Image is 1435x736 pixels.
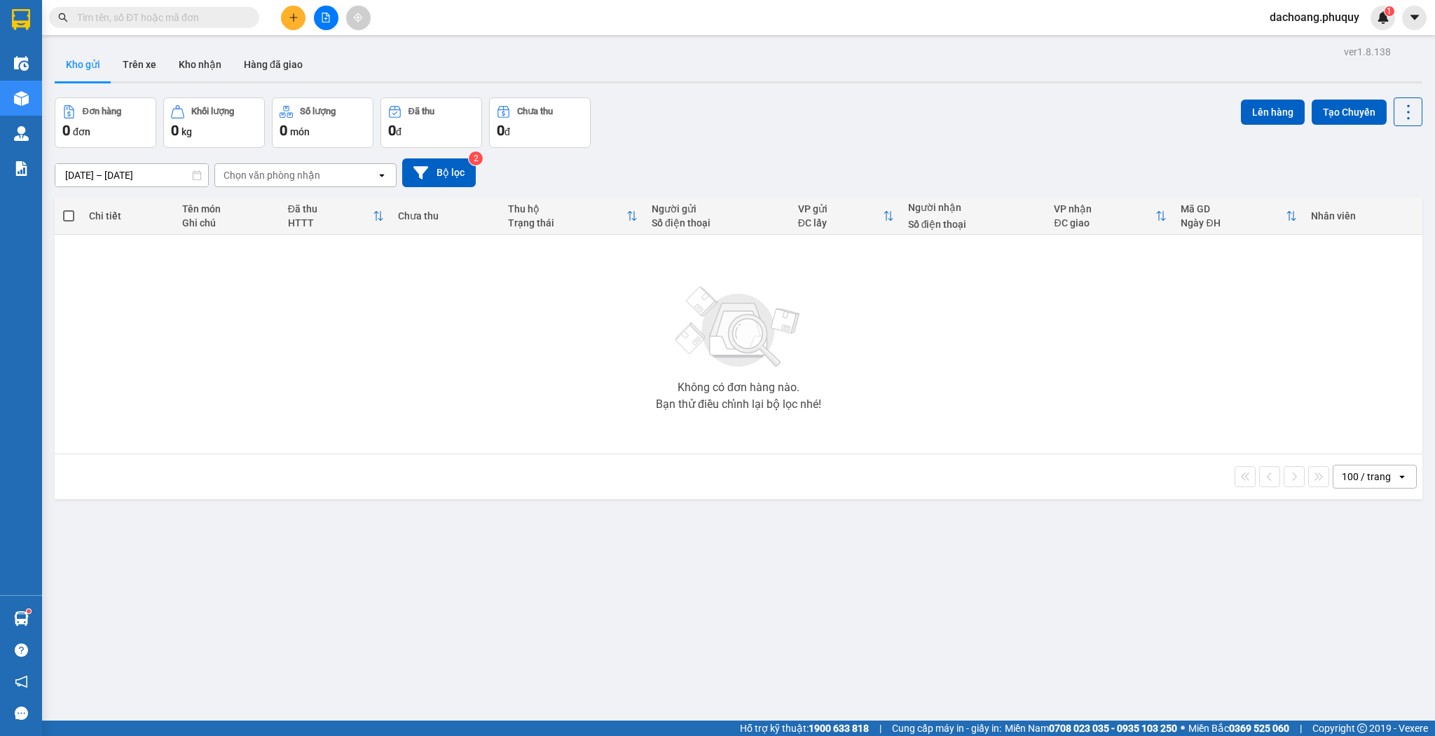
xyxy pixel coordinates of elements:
[288,217,373,229] div: HTTT
[167,48,233,81] button: Kho nhận
[14,91,29,106] img: warehouse-icon
[1342,470,1391,484] div: 100 / trang
[89,210,168,222] div: Chi tiết
[1408,11,1421,24] span: caret-down
[508,203,626,214] div: Thu hộ
[508,217,626,229] div: Trạng thái
[398,210,494,222] div: Chưa thu
[14,161,29,176] img: solution-icon
[182,217,274,229] div: Ghi chú
[14,126,29,141] img: warehouse-icon
[346,6,371,30] button: aim
[353,13,363,22] span: aim
[791,198,901,235] th: Toggle SortBy
[798,203,883,214] div: VP gửi
[517,107,553,116] div: Chưa thu
[408,107,434,116] div: Đã thu
[504,126,510,137] span: đ
[272,97,373,148] button: Số lượng0món
[15,707,28,720] span: message
[908,202,1041,213] div: Người nhận
[396,126,401,137] span: đ
[73,126,90,137] span: đơn
[380,97,482,148] button: Đã thu0đ
[1402,6,1427,30] button: caret-down
[652,217,784,229] div: Số điện thoại
[300,107,336,116] div: Số lượng
[798,217,883,229] div: ĐC lấy
[892,721,1001,736] span: Cung cấp máy in - giấy in:
[77,10,242,25] input: Tìm tên, số ĐT hoặc mã đơn
[290,126,310,137] span: món
[281,6,305,30] button: plus
[1312,100,1387,125] button: Tạo Chuyến
[27,609,31,613] sup: 1
[288,203,373,214] div: Đã thu
[1047,198,1174,235] th: Toggle SortBy
[1311,210,1415,222] div: Nhân viên
[740,721,869,736] span: Hỗ trợ kỹ thuật:
[14,56,29,71] img: warehouse-icon
[1054,217,1155,229] div: ĐC giao
[171,122,179,139] span: 0
[1241,100,1305,125] button: Lên hàng
[1229,723,1289,734] strong: 0369 525 060
[83,107,121,116] div: Đơn hàng
[321,13,331,22] span: file-add
[1377,11,1389,24] img: icon-new-feature
[1396,471,1408,482] svg: open
[1300,721,1302,736] span: |
[1005,721,1177,736] span: Miền Nam
[58,13,68,22] span: search
[1258,8,1371,26] span: dachoang.phuquy
[1188,721,1289,736] span: Miền Bắc
[402,158,476,187] button: Bộ lọc
[469,151,483,165] sup: 2
[15,643,28,657] span: question-circle
[182,203,274,214] div: Tên món
[1049,723,1177,734] strong: 0708 023 035 - 0935 103 250
[809,723,869,734] strong: 1900 633 818
[181,126,192,137] span: kg
[280,122,287,139] span: 0
[15,675,28,688] span: notification
[1385,6,1394,16] sup: 1
[224,168,320,182] div: Chọn văn phòng nhận
[656,399,821,410] div: Bạn thử điều chỉnh lại bộ lọc nhé!
[1181,725,1185,731] span: ⚪️
[14,611,29,626] img: warehouse-icon
[489,97,591,148] button: Chưa thu0đ
[233,48,314,81] button: Hàng đã giao
[879,721,881,736] span: |
[111,48,167,81] button: Trên xe
[55,164,208,186] input: Select a date range.
[652,203,784,214] div: Người gửi
[289,13,298,22] span: plus
[163,97,265,148] button: Khối lượng0kg
[376,170,387,181] svg: open
[678,382,799,393] div: Không có đơn hàng nào.
[281,198,391,235] th: Toggle SortBy
[1387,6,1392,16] span: 1
[191,107,234,116] div: Khối lượng
[1181,217,1285,229] div: Ngày ĐH
[314,6,338,30] button: file-add
[501,198,645,235] th: Toggle SortBy
[62,122,70,139] span: 0
[1357,723,1367,733] span: copyright
[497,122,504,139] span: 0
[1344,44,1391,60] div: ver 1.8.138
[55,48,111,81] button: Kho gửi
[388,122,396,139] span: 0
[668,278,809,376] img: svg+xml;base64,PHN2ZyBjbGFzcz0ibGlzdC1wbHVnX19zdmciIHhtbG5zPSJodHRwOi8vd3d3LnczLm9yZy8yMDAwL3N2Zy...
[1174,198,1303,235] th: Toggle SortBy
[1054,203,1155,214] div: VP nhận
[55,97,156,148] button: Đơn hàng0đơn
[1181,203,1285,214] div: Mã GD
[12,9,30,30] img: logo-vxr
[908,219,1041,230] div: Số điện thoại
